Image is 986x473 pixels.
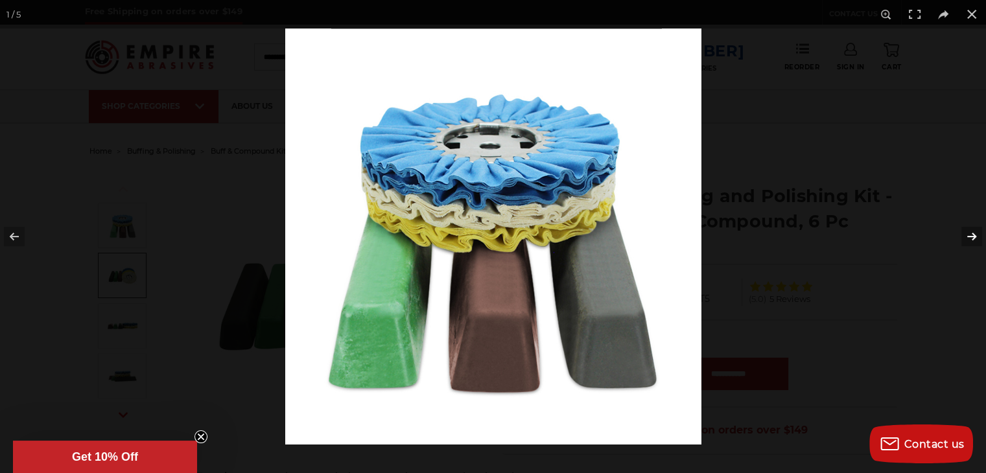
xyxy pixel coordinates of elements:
button: Contact us [869,424,973,463]
button: Next (arrow right) [941,204,986,269]
span: Get 10% Off [72,450,138,463]
button: Close teaser [194,430,207,443]
img: Stainless_Steel_Airway_Buffing_Kit_8_Inch__54955.1634320018.jpg [285,29,701,444]
span: Contact us [904,438,965,450]
div: Get 10% OffClose teaser [13,441,197,473]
